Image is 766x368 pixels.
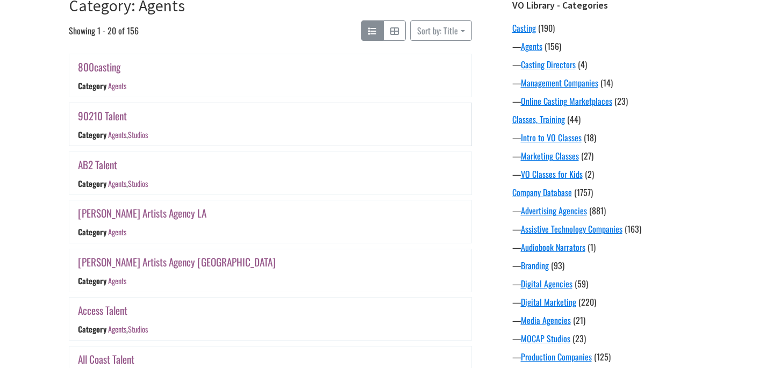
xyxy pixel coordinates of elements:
[521,58,576,71] a: Casting Directors
[588,241,596,254] span: (1)
[521,314,571,327] a: Media Agencies
[521,222,622,235] a: Assistive Technology Companies
[512,168,706,181] div: —
[567,113,581,126] span: (44)
[574,186,593,199] span: (1757)
[78,108,127,124] a: 90210 Talent
[78,351,134,367] a: All Coast Talent
[127,178,147,189] a: Studios
[78,275,106,286] div: Category
[521,204,587,217] a: Advertising Agencies
[108,178,147,189] div: ,
[512,204,706,217] div: —
[512,222,706,235] div: —
[127,324,147,335] a: Studios
[78,129,106,140] div: Category
[572,332,586,345] span: (23)
[521,40,542,53] a: Agents
[512,21,536,34] a: Casting
[578,58,587,71] span: (4)
[521,295,576,308] a: Digital Marketing
[69,20,139,41] span: Showing 1 - 20 of 156
[127,129,147,140] a: Studios
[625,222,641,235] span: (163)
[512,95,706,107] div: —
[575,277,588,290] span: (59)
[545,40,561,53] span: (156)
[512,58,706,71] div: —
[78,226,106,237] div: Category
[410,20,471,41] button: Sort by: Title
[78,324,106,335] div: Category
[521,149,579,162] a: Marketing Classes
[600,76,613,89] span: (14)
[512,40,706,53] div: —
[584,131,596,144] span: (18)
[108,81,126,92] a: Agents
[78,157,117,172] a: AB2 Talent
[521,131,582,144] a: Intro to VO Classes
[594,350,611,363] span: (125)
[512,332,706,345] div: —
[108,324,147,335] div: ,
[78,205,206,221] a: [PERSON_NAME] Artists Agency LA
[78,178,106,189] div: Category
[521,241,585,254] a: Audiobook Narrators
[521,95,612,107] a: Online Casting Marketplaces
[512,259,706,272] div: —
[512,186,572,199] a: Company Database
[108,178,126,189] a: Agents
[512,277,706,290] div: —
[108,129,126,140] a: Agents
[512,314,706,327] div: —
[614,95,628,107] span: (23)
[521,259,549,272] a: Branding
[589,204,606,217] span: (881)
[551,259,564,272] span: (93)
[512,113,565,126] a: Classes, Training
[512,131,706,144] div: —
[578,295,596,308] span: (220)
[521,76,598,89] a: Management Companies
[78,81,106,92] div: Category
[538,21,555,34] span: (190)
[512,350,706,363] div: —
[108,129,147,140] div: ,
[108,275,126,286] a: Agents
[521,332,570,345] a: MOCAP Studios
[512,76,706,89] div: —
[573,314,585,327] span: (21)
[521,350,592,363] a: Production Companies
[581,149,593,162] span: (27)
[108,226,126,237] a: Agents
[78,302,127,318] a: Access Talent
[78,59,120,75] a: 800casting
[512,241,706,254] div: —
[512,149,706,162] div: —
[512,295,706,308] div: —
[585,168,594,181] span: (2)
[78,254,276,270] a: [PERSON_NAME] Artists Agency [GEOGRAPHIC_DATA]
[521,168,583,181] a: VO Classes for Kids
[521,277,572,290] a: Digital Agencies
[108,324,126,335] a: Agents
